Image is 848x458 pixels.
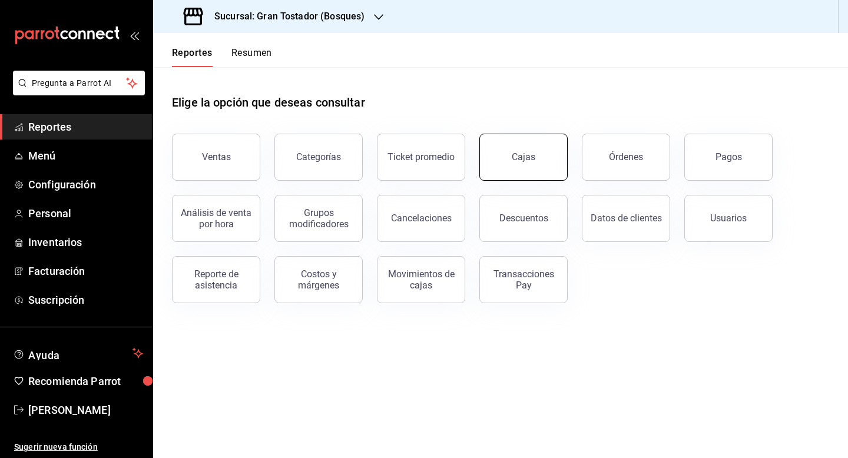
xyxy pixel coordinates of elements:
div: Órdenes [609,151,643,162]
button: Grupos modificadores [274,195,363,242]
div: Cajas [512,151,535,162]
span: Pregunta a Parrot AI [32,77,127,89]
button: Usuarios [684,195,773,242]
button: Cajas [479,134,568,181]
span: Ayuda [28,346,128,360]
div: Análisis de venta por hora [180,207,253,230]
div: Descuentos [499,213,548,224]
div: Pagos [715,151,742,162]
div: Costos y márgenes [282,268,355,291]
span: [PERSON_NAME] [28,402,143,418]
div: Usuarios [710,213,747,224]
div: navigation tabs [172,47,272,67]
div: Datos de clientes [591,213,662,224]
button: Órdenes [582,134,670,181]
button: open_drawer_menu [130,31,139,40]
a: Pregunta a Parrot AI [8,85,145,98]
div: Cancelaciones [391,213,452,224]
button: Ventas [172,134,260,181]
div: Ticket promedio [387,151,455,162]
div: Categorías [296,151,341,162]
button: Costos y márgenes [274,256,363,303]
button: Reportes [172,47,213,67]
span: Recomienda Parrot [28,373,143,389]
button: Descuentos [479,195,568,242]
button: Ticket promedio [377,134,465,181]
button: Datos de clientes [582,195,670,242]
button: Pagos [684,134,773,181]
span: Reportes [28,119,143,135]
button: Movimientos de cajas [377,256,465,303]
span: Inventarios [28,234,143,250]
div: Movimientos de cajas [385,268,458,291]
span: Configuración [28,177,143,193]
span: Sugerir nueva función [14,441,143,453]
span: Menú [28,148,143,164]
span: Suscripción [28,292,143,308]
button: Análisis de venta por hora [172,195,260,242]
div: Grupos modificadores [282,207,355,230]
div: Transacciones Pay [487,268,560,291]
div: Ventas [202,151,231,162]
button: Reporte de asistencia [172,256,260,303]
span: Facturación [28,263,143,279]
div: Reporte de asistencia [180,268,253,291]
button: Categorías [274,134,363,181]
h3: Sucursal: Gran Tostador (Bosques) [205,9,365,24]
span: Personal [28,205,143,221]
button: Transacciones Pay [479,256,568,303]
button: Cancelaciones [377,195,465,242]
button: Resumen [231,47,272,67]
button: Pregunta a Parrot AI [13,71,145,95]
h1: Elige la opción que deseas consultar [172,94,365,111]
